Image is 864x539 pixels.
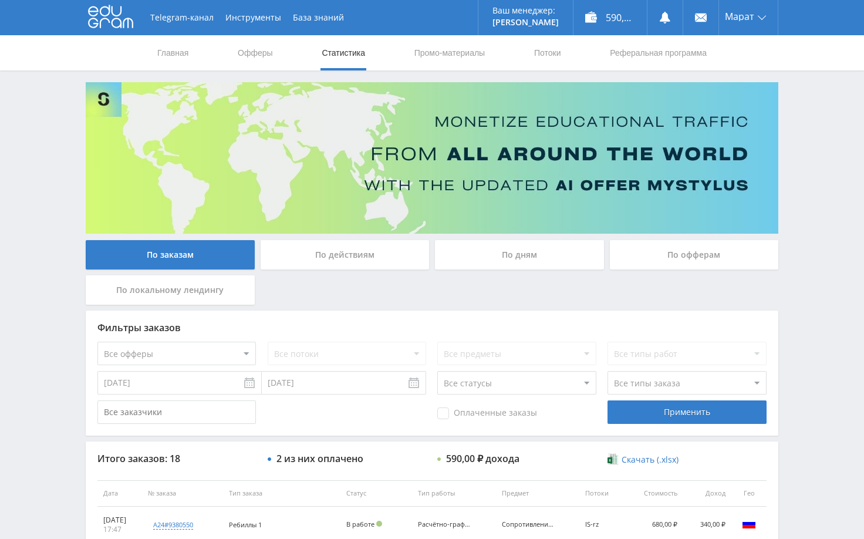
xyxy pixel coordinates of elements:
input: Все заказчики [97,400,256,424]
div: Итого заказов: 18 [97,453,256,464]
div: По офферам [610,240,779,269]
th: № заказа [142,480,222,507]
img: rus.png [742,517,756,531]
div: Фильтры заказов [97,322,767,333]
a: Потоки [533,35,562,70]
span: Марат [725,12,754,21]
img: xlsx [607,453,617,465]
th: Дата [97,480,142,507]
div: По действиям [261,240,430,269]
th: Тип работы [412,480,495,507]
div: 590,00 ₽ дохода [446,453,519,464]
div: Расчётно-графическая работа (РГР) [418,521,471,528]
div: [DATE] [103,516,136,525]
span: Ребиллы 1 [229,520,262,529]
a: Главная [156,35,190,70]
div: По локальному лендингу [86,275,255,305]
div: Применить [607,400,766,424]
th: Стоимость [625,480,684,507]
th: Доход [683,480,731,507]
th: Тип заказа [223,480,340,507]
th: Потоки [579,480,625,507]
div: По дням [435,240,604,269]
a: Реферальная программа [609,35,708,70]
a: Скачать (.xlsx) [607,454,678,466]
div: 17:47 [103,525,136,534]
a: Промо-материалы [413,35,486,70]
a: Офферы [237,35,274,70]
span: Подтвержден [376,521,382,527]
div: 2 из них оплачено [276,453,363,464]
th: Статус [340,480,413,507]
th: Предмет [496,480,579,507]
div: Сопротивление материалов [502,521,555,528]
span: Оплаченные заказы [437,407,537,419]
span: В работе [346,520,374,528]
span: Скачать (.xlsx) [622,455,679,464]
div: a24#9380550 [153,520,193,530]
th: Гео [731,480,767,507]
div: IS-rz [585,521,619,528]
div: По заказам [86,240,255,269]
img: Banner [86,82,778,234]
p: Ваш менеджер: [492,6,559,15]
a: Статистика [320,35,366,70]
p: [PERSON_NAME] [492,18,559,27]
